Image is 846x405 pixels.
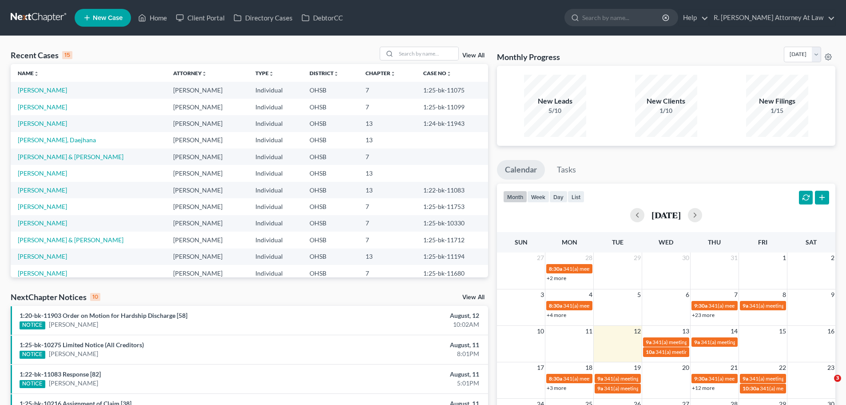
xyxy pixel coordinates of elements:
[248,182,302,198] td: Individual
[604,375,690,382] span: 341(a) meeting for [PERSON_NAME]
[806,238,817,246] span: Sat
[830,253,835,263] span: 2
[782,253,787,263] span: 1
[390,71,396,76] i: unfold_more
[816,375,837,396] iframe: Intercom live chat
[166,232,248,248] td: [PERSON_NAME]
[18,70,39,76] a: Nameunfold_more
[358,148,416,165] td: 7
[166,249,248,265] td: [PERSON_NAME]
[248,265,302,281] td: Individual
[302,232,359,248] td: OHSB
[166,198,248,215] td: [PERSON_NAME]
[18,253,67,260] a: [PERSON_NAME]
[497,160,545,180] a: Calendar
[588,289,593,300] span: 4
[11,292,100,302] div: NextChapter Notices
[584,253,593,263] span: 28
[166,215,248,232] td: [PERSON_NAME]
[563,375,649,382] span: 341(a) meeting for [PERSON_NAME]
[302,198,359,215] td: OHSB
[248,232,302,248] td: Individual
[416,232,488,248] td: 1:25-bk-11712
[536,362,545,373] span: 17
[166,115,248,132] td: [PERSON_NAME]
[708,375,841,382] span: 341(a) meeting for [PERSON_NAME] & [PERSON_NAME]
[166,182,248,198] td: [PERSON_NAME]
[20,341,144,349] a: 1:25-bk-10275 Limited Notice (All Creditors)
[826,326,835,337] span: 16
[255,70,274,76] a: Typeunfold_more
[635,106,697,115] div: 1/10
[462,294,485,301] a: View All
[692,312,715,318] a: +23 more
[758,238,767,246] span: Fri
[302,132,359,148] td: OHSB
[536,253,545,263] span: 27
[248,132,302,148] td: Individual
[778,362,787,373] span: 22
[549,191,568,203] button: day
[248,82,302,98] td: Individual
[760,385,846,392] span: 341(a) meeting for [PERSON_NAME]
[166,82,248,98] td: [PERSON_NAME]
[358,99,416,115] td: 7
[93,15,123,21] span: New Case
[708,302,794,309] span: 341(a) meeting for [PERSON_NAME]
[826,362,835,373] span: 23
[302,165,359,181] td: OHSB
[497,52,560,62] h3: Monthly Progress
[536,326,545,337] span: 10
[62,51,72,59] div: 15
[646,339,651,345] span: 9a
[446,71,452,76] i: unfold_more
[302,99,359,115] td: OHSB
[416,115,488,132] td: 1:24-bk-11943
[515,238,528,246] span: Sun
[11,50,72,60] div: Recent Cases
[694,339,700,345] span: 9a
[746,96,808,106] div: New Filings
[524,96,586,106] div: New Leads
[302,148,359,165] td: OHSB
[563,265,649,272] span: 341(a) meeting for [PERSON_NAME]
[416,215,488,232] td: 1:25-bk-10330
[358,198,416,215] td: 7
[49,320,98,329] a: [PERSON_NAME]
[332,311,479,320] div: August, 12
[692,385,715,391] a: +12 more
[358,265,416,281] td: 7
[358,132,416,148] td: 13
[612,238,624,246] span: Tue
[18,186,67,194] a: [PERSON_NAME]
[248,148,302,165] td: Individual
[584,326,593,337] span: 11
[549,302,562,309] span: 8:30a
[334,71,339,76] i: unfold_more
[90,293,100,301] div: 10
[582,9,663,26] input: Search by name...
[679,10,708,26] a: Help
[416,82,488,98] td: 1:25-bk-11075
[358,182,416,198] td: 13
[730,253,739,263] span: 31
[416,182,488,198] td: 1:22-bk-11083
[358,232,416,248] td: 7
[18,153,123,160] a: [PERSON_NAME] & [PERSON_NAME]
[302,182,359,198] td: OHSB
[562,238,577,246] span: Mon
[18,236,123,244] a: [PERSON_NAME] & [PERSON_NAME]
[49,349,98,358] a: [PERSON_NAME]
[358,165,416,181] td: 13
[18,219,67,227] a: [PERSON_NAME]
[358,215,416,232] td: 7
[18,120,67,127] a: [PERSON_NAME]
[365,70,396,76] a: Chapterunfold_more
[310,70,339,76] a: Districtunfold_more
[633,362,642,373] span: 19
[655,349,741,355] span: 341(a) meeting for [PERSON_NAME]
[166,148,248,165] td: [PERSON_NAME]
[20,380,45,388] div: NOTICE
[782,289,787,300] span: 8
[396,47,458,60] input: Search by name...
